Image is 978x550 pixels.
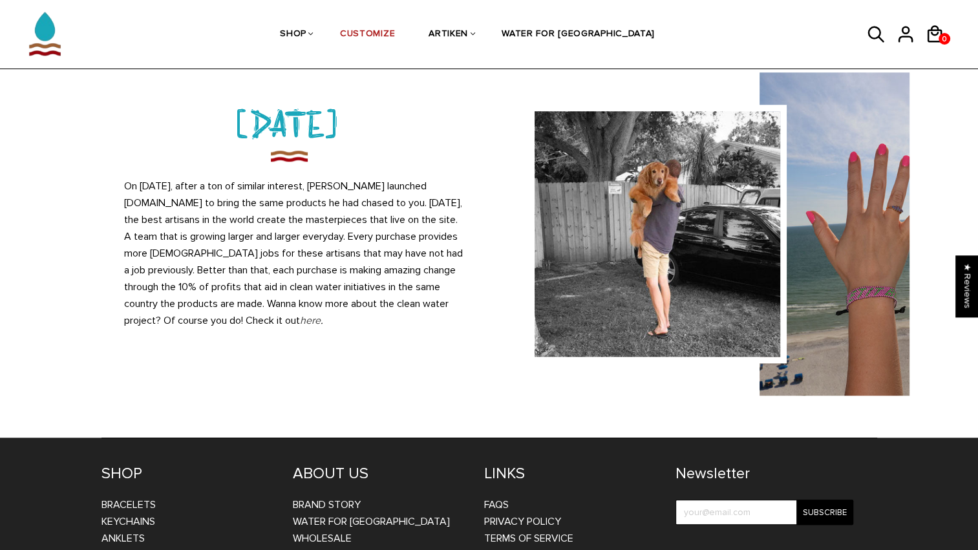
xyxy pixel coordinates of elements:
a: 0 [939,33,950,45]
a: WHOLESALE [293,532,352,545]
a: FAQs [484,498,509,511]
p: On [DATE], after a ton of similar interest, [PERSON_NAME] launched [DOMAIN_NAME] to bring the sam... [124,178,466,329]
div: Click to open Judge.me floating reviews tab [956,255,978,317]
h3: [DATE] [92,98,486,147]
img: ChrisMatumbo_400x.jpg [528,105,787,363]
a: Anklets [101,532,145,545]
span: 0 [939,31,950,47]
a: WATER FOR [GEOGRAPHIC_DATA] [502,1,655,69]
a: BRAND STORY [293,498,361,511]
h4: LINKS [484,464,656,483]
h4: ABOUT US [293,464,465,483]
img: imgboder_100x.png [269,147,309,165]
input: your@email.com [675,500,853,525]
a: CUSTOMIZE [340,1,395,69]
input: Subscribe [796,500,853,525]
a: here [300,314,321,327]
a: ARTIKEN [429,1,468,69]
a: Privacy Policy [484,515,561,528]
a: Keychains [101,515,155,528]
em: . [321,314,323,327]
a: Terms of Service [484,532,573,545]
a: WATER FOR [GEOGRAPHIC_DATA] [293,515,450,528]
a: Bracelets [101,498,156,511]
h4: SHOP [101,464,273,483]
a: SHOP [280,1,306,69]
h4: Newsletter [675,464,853,483]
